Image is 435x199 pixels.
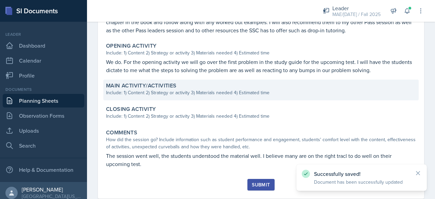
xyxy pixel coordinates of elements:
[3,86,84,93] div: Documents
[106,129,137,136] label: Comments
[3,69,84,82] a: Profile
[106,58,416,74] p: We do. For the opening activity we will go over the first problem in the study guide for the upco...
[106,10,416,34] p: The action plan is to review their notes from class, go over their homework and work out each pro...
[252,182,270,187] div: Submit
[314,170,409,177] p: Successfully saved!
[106,49,416,56] div: Include: 1) Content 2) Strategy or activity 3) Materials needed 4) Estimated time
[3,163,84,177] div: Help & Documentation
[3,39,84,52] a: Dashboard
[314,179,409,185] p: Document has been successfully updated
[22,186,82,193] div: [PERSON_NAME]
[3,31,84,37] div: Leader
[247,179,274,190] button: Submit
[106,113,416,120] div: Include: 1) Content 2) Strategy or activity 3) Materials needed 4) Estimated time
[106,82,177,89] label: Main Activity/Activities
[3,139,84,152] a: Search
[3,94,84,107] a: Planning Sheets
[106,43,156,49] label: Opening Activity
[106,152,416,168] p: The session went well, the students understood the material well. I believe many are on the right...
[106,136,416,150] div: How did the session go? Include information such as student performance and engagement, students'...
[332,4,381,12] div: Leader
[3,109,84,122] a: Observation Forms
[106,89,416,96] div: Include: 1) Content 2) Strategy or activity 3) Materials needed 4) Estimated time
[332,11,381,18] div: MAE/[DATE] / Fall 2025
[3,54,84,67] a: Calendar
[106,106,156,113] label: Closing Activity
[3,124,84,137] a: Uploads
